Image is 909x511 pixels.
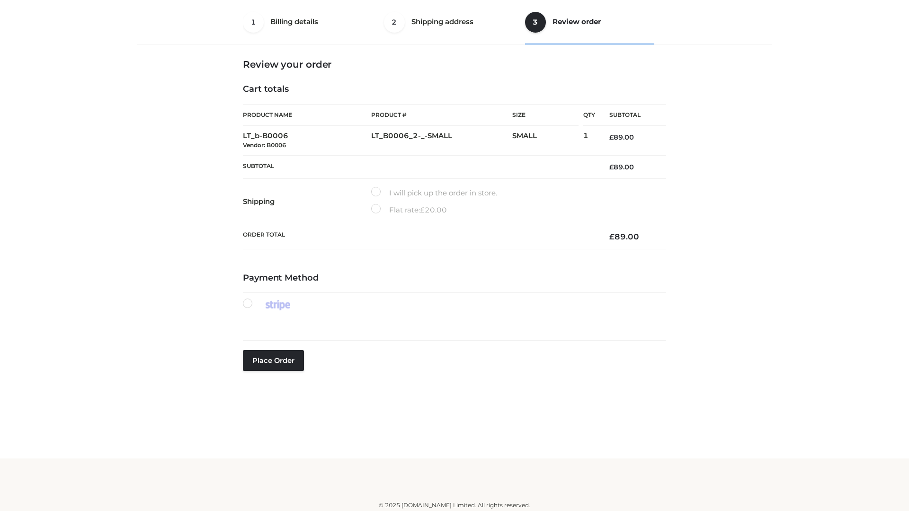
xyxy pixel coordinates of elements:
small: Vendor: B0006 [243,141,286,149]
h3: Review your order [243,59,666,70]
th: Qty [583,104,595,126]
td: LT_b-B0006 [243,126,371,156]
th: Product # [371,104,512,126]
th: Order Total [243,224,595,249]
h4: Payment Method [243,273,666,283]
span: £ [420,205,425,214]
th: Subtotal [243,155,595,178]
td: SMALL [512,126,583,156]
bdi: 89.00 [609,232,639,241]
td: LT_B0006_2-_-SMALL [371,126,512,156]
th: Shipping [243,179,371,224]
bdi: 89.00 [609,163,634,171]
span: £ [609,232,615,241]
span: £ [609,133,614,141]
label: I will pick up the order in store. [371,187,497,199]
span: £ [609,163,614,171]
h4: Cart totals [243,84,666,95]
bdi: 20.00 [420,205,447,214]
bdi: 89.00 [609,133,634,141]
button: Place order [243,350,304,371]
div: © 2025 [DOMAIN_NAME] Limited. All rights reserved. [141,501,768,510]
td: 1 [583,126,595,156]
label: Flat rate: [371,204,447,216]
th: Size [512,105,579,126]
th: Subtotal [595,105,666,126]
th: Product Name [243,104,371,126]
